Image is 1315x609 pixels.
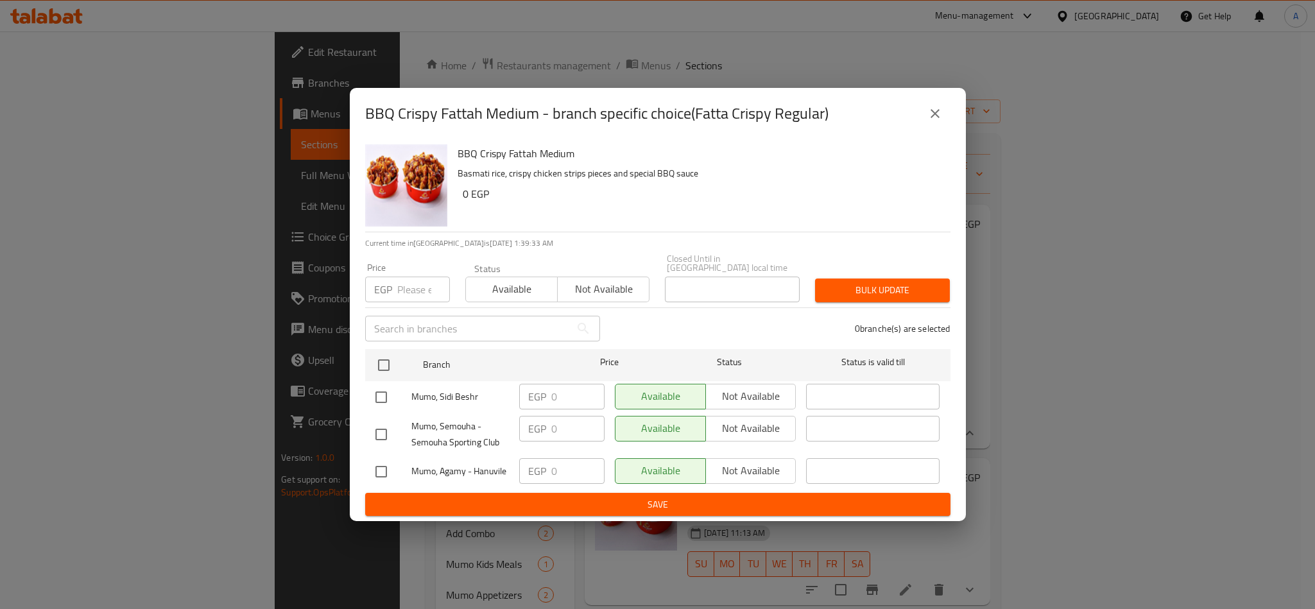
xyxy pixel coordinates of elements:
input: Please enter price [551,384,605,409]
h6: BBQ Crispy Fattah Medium [458,144,940,162]
button: close [920,98,950,129]
p: EGP [528,421,546,436]
button: Not available [557,277,649,302]
input: Search in branches [365,316,571,341]
span: Available [471,280,553,298]
span: Mumo, Semouha - Semouha Sporting Club [411,418,509,450]
input: Please enter price [551,416,605,442]
span: Save [375,497,940,513]
p: EGP [528,463,546,479]
span: Mumo, Agamy - Hanuvile [411,463,509,479]
span: Not available [563,280,644,298]
button: Bulk update [815,279,950,302]
p: Current time in [GEOGRAPHIC_DATA] is [DATE] 1:39:33 AM [365,237,950,249]
input: Please enter price [551,458,605,484]
p: EGP [528,389,546,404]
h2: BBQ Crispy Fattah Medium - branch specific choice(Fatta Crispy Regular) [365,103,829,124]
p: Basmati rice, crispy chicken strips pieces and special BBQ sauce [458,166,940,182]
img: BBQ Crispy Fattah Medium [365,144,447,227]
p: EGP [374,282,392,297]
span: Price [567,354,652,370]
button: Available [465,277,558,302]
input: Please enter price [397,277,450,302]
span: Status [662,354,796,370]
p: 0 branche(s) are selected [855,322,950,335]
button: Save [365,493,950,517]
span: Branch [423,357,556,373]
span: Mumo, Sidi Beshr [411,389,509,405]
h6: 0 EGP [463,185,940,203]
span: Bulk update [825,282,940,298]
span: Status is valid till [806,354,940,370]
